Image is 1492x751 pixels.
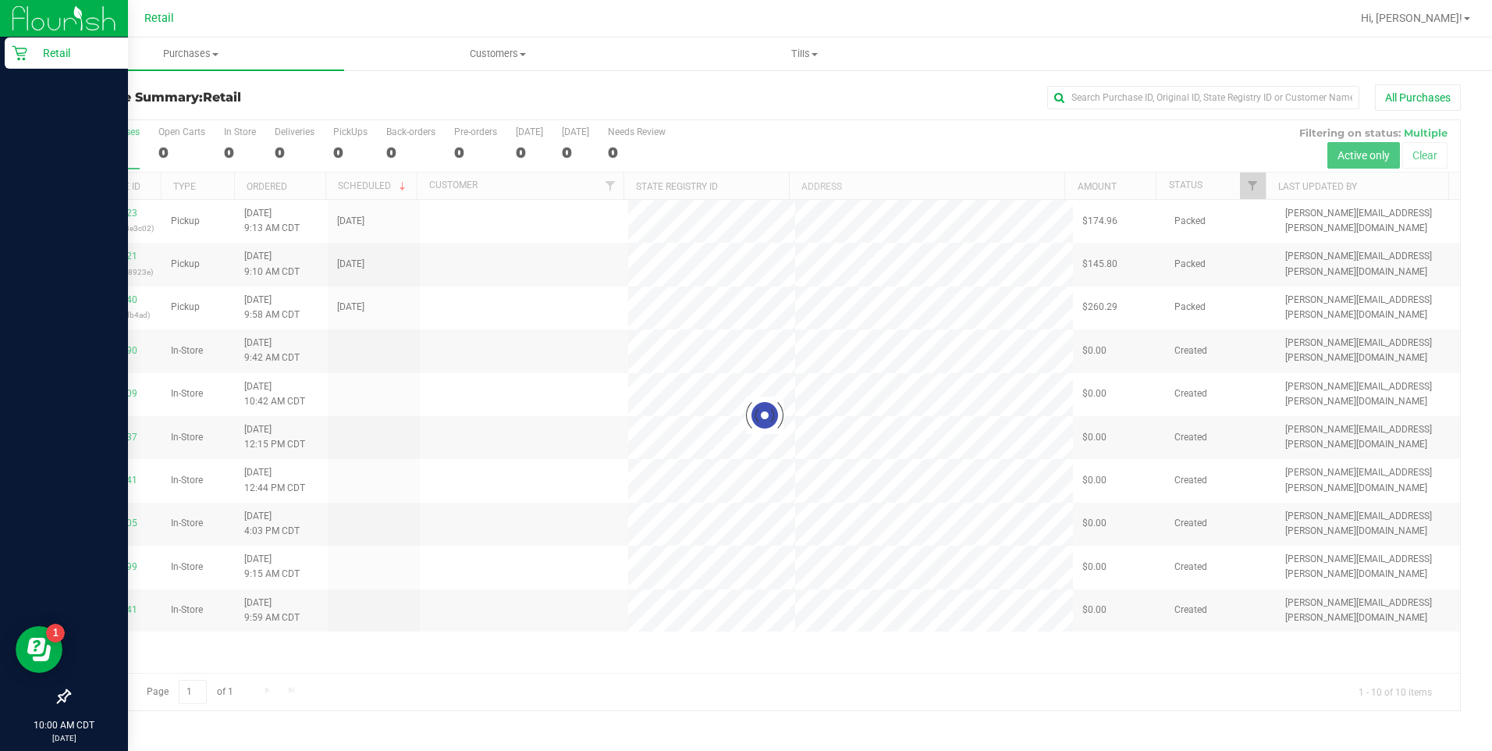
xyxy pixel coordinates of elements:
span: Customers [345,47,650,61]
p: Retail [27,44,121,62]
a: Customers [344,37,651,70]
span: Purchases [37,47,344,61]
input: Search Purchase ID, Original ID, State Registry ID or Customer Name... [1047,86,1359,109]
span: Retail [144,12,174,25]
span: Tills [652,47,957,61]
iframe: Resource center [16,626,62,673]
iframe: Resource center unread badge [46,624,65,642]
h3: Purchase Summary: [69,91,533,105]
inline-svg: Retail [12,45,27,61]
a: Purchases [37,37,344,70]
p: 10:00 AM CDT [7,718,121,732]
button: All Purchases [1375,84,1461,111]
a: Tills [652,37,958,70]
span: Hi, [PERSON_NAME]! [1361,12,1462,24]
p: [DATE] [7,732,121,744]
span: Retail [203,90,241,105]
